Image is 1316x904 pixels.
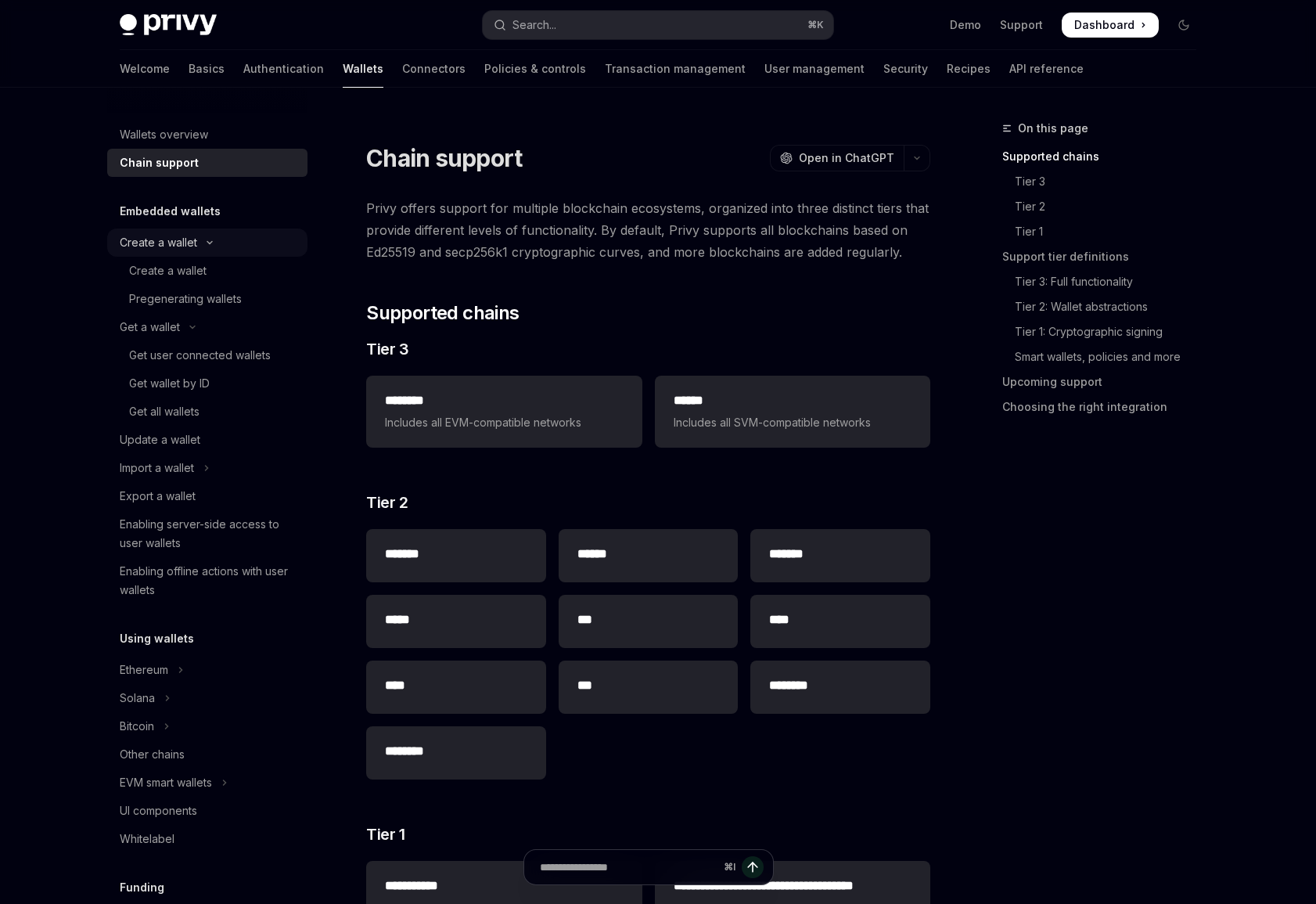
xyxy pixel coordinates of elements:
a: Connectors [402,50,466,88]
div: Ethereum [120,661,168,679]
div: Pregenerating wallets [129,290,242,308]
a: Get user connected wallets [107,341,307,369]
h5: Embedded wallets [120,202,221,221]
button: Open search [483,11,833,39]
a: Transaction management [605,50,746,88]
h1: Chain support [366,144,522,172]
a: Basics [189,50,225,88]
a: User management [764,50,865,88]
a: Wallets [343,50,383,88]
span: Dashboard [1074,17,1134,33]
div: Bitcoin [120,717,154,736]
a: Security [883,50,928,88]
div: Get wallet by ID [129,374,210,393]
button: Toggle Import a wallet section [107,454,307,482]
a: Choosing the right integration [1002,394,1209,420]
div: Create a wallet [120,233,197,252]
div: Enabling offline actions with user wallets [120,562,298,600]
a: Other chains [107,740,307,769]
div: Whitelabel [120,830,174,848]
div: UI components [120,801,197,820]
a: Tier 3: Full functionality [1002,269,1209,294]
div: Get all wallets [129,402,200,421]
a: Tier 1: Cryptographic signing [1002,319,1209,344]
div: Import a wallet [120,459,194,477]
h5: Using wallets [120,629,194,648]
a: Wallets overview [107,121,307,149]
a: Tier 2 [1002,194,1209,219]
div: Get user connected wallets [129,346,271,365]
div: Enabling server-side access to user wallets [120,515,298,553]
button: Toggle Ethereum section [107,656,307,684]
div: Solana [120,689,155,708]
a: UI components [107,797,307,825]
a: Tier 1 [1002,219,1209,244]
a: **** ***Includes all EVM-compatible networks [366,376,642,448]
button: Toggle Get a wallet section [107,313,307,341]
button: Toggle dark mode [1171,13,1196,38]
a: Get wallet by ID [107,369,307,398]
span: Privy offers support for multiple blockchain ecosystems, organized into three distinct tiers that... [366,197,930,263]
a: Support [1000,17,1043,33]
button: Open in ChatGPT [770,145,904,171]
a: Upcoming support [1002,369,1209,394]
span: Includes all EVM-compatible networks [385,413,623,432]
a: Get all wallets [107,398,307,426]
span: Tier 3 [366,338,408,360]
button: Send message [742,856,764,878]
a: Tier 2: Wallet abstractions [1002,294,1209,319]
a: API reference [1009,50,1084,88]
a: **** *Includes all SVM-compatible networks [655,376,930,448]
div: Other chains [120,745,185,764]
a: Dashboard [1062,13,1159,38]
a: Pregenerating wallets [107,285,307,313]
a: Enabling offline actions with user wallets [107,557,307,604]
a: Create a wallet [107,257,307,285]
div: Search... [512,16,556,34]
a: Policies & controls [484,50,586,88]
div: Get a wallet [120,318,180,337]
input: Ask a question... [540,850,717,884]
button: Toggle Solana section [107,684,307,712]
a: Supported chains [1002,144,1209,169]
a: Demo [950,17,981,33]
a: Whitelabel [107,825,307,853]
span: Supported chains [366,301,519,326]
a: Support tier definitions [1002,244,1209,269]
h5: Funding [120,878,164,897]
div: Export a wallet [120,487,196,506]
button: Toggle Bitcoin section [107,712,307,740]
button: Toggle EVM smart wallets section [107,769,307,797]
a: Enabling server-side access to user wallets [107,510,307,557]
a: Welcome [120,50,170,88]
a: Export a wallet [107,482,307,510]
span: Tier 2 [366,492,408,513]
span: ⌘ K [807,19,824,31]
div: EVM smart wallets [120,773,212,792]
div: Create a wallet [129,261,207,280]
a: Recipes [947,50,991,88]
a: Chain support [107,149,307,177]
a: Tier 3 [1002,169,1209,194]
span: Tier 1 [366,823,405,845]
div: Chain support [120,153,199,172]
a: Update a wallet [107,426,307,454]
img: dark logo [120,14,217,36]
span: On this page [1018,119,1088,138]
span: Includes all SVM-compatible networks [674,413,911,432]
div: Wallets overview [120,125,208,144]
a: Smart wallets, policies and more [1002,344,1209,369]
div: Update a wallet [120,430,200,449]
span: Open in ChatGPT [799,150,894,166]
button: Toggle Create a wallet section [107,229,307,257]
a: Authentication [243,50,324,88]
